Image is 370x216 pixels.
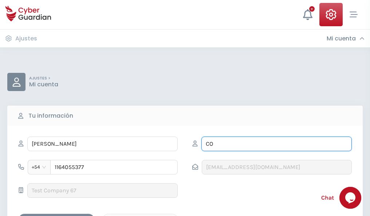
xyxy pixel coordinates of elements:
[327,35,365,42] div: Mi cuenta
[29,81,58,88] p: Mi cuenta
[327,35,356,42] h3: Mi cuenta
[29,76,58,81] p: AJUSTES >
[15,35,37,42] h3: Ajustes
[32,162,47,173] span: +54
[321,193,334,202] span: Chat
[339,187,363,209] iframe: chat widget
[28,111,73,120] b: Tu información
[309,6,315,12] div: +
